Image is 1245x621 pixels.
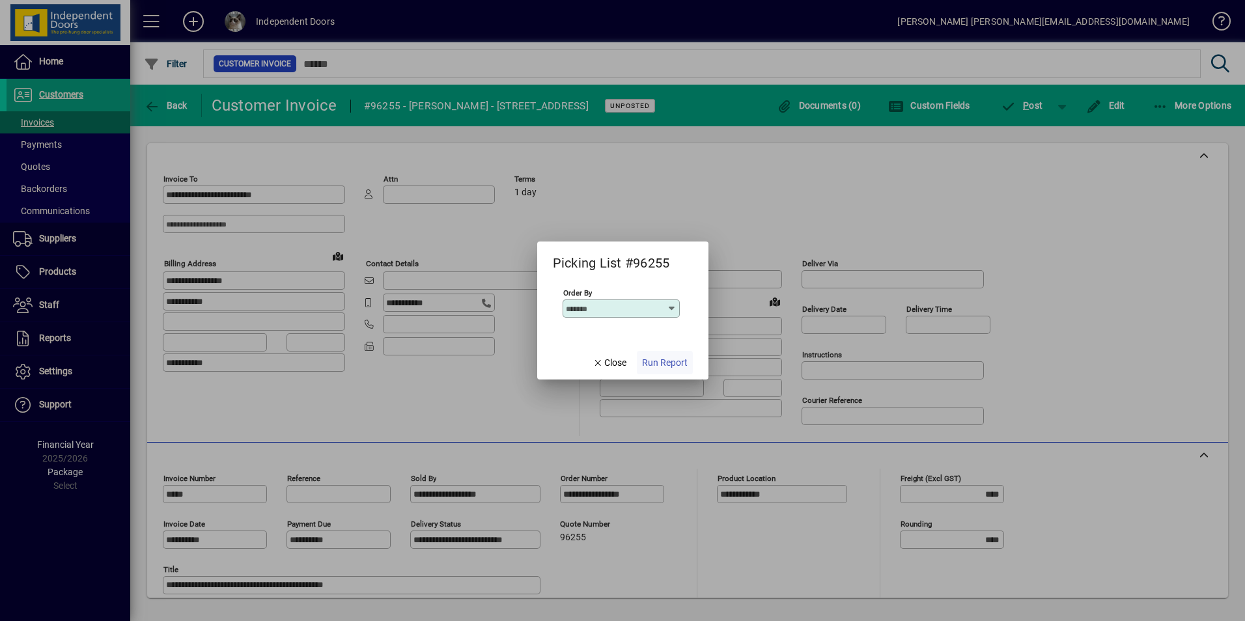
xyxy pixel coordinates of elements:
h2: Picking List #96255 [537,241,686,273]
button: Run Report [637,351,693,374]
span: Run Report [642,356,688,370]
button: Close [587,351,632,374]
span: Close [593,356,626,370]
mat-label: Order By [563,288,592,297]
